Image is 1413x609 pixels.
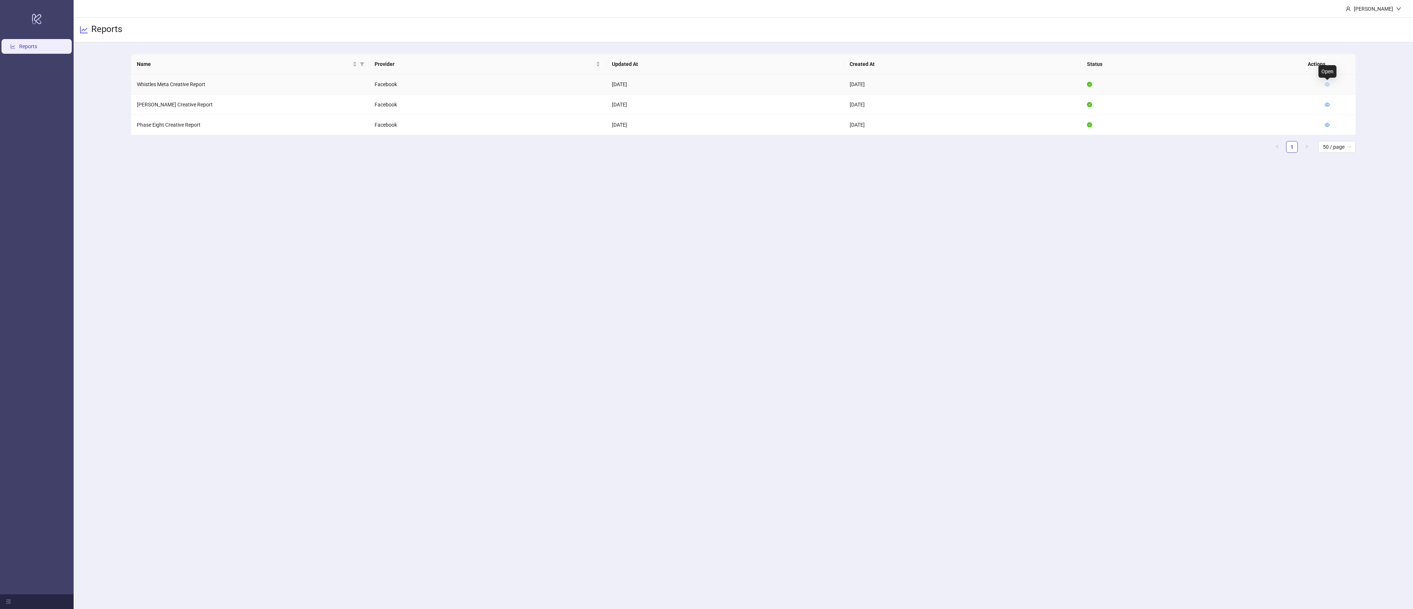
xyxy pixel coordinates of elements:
td: [DATE] [606,74,844,95]
span: left [1275,144,1279,149]
td: Facebook [369,95,606,115]
a: eye [1325,122,1330,128]
div: Open [1318,65,1336,78]
h3: Reports [91,24,122,36]
th: Provider [369,54,606,74]
span: Name [137,60,351,68]
button: right [1301,141,1313,153]
span: Provider [375,60,595,68]
td: [DATE] [844,115,1081,135]
span: filter [358,59,366,70]
span: check-circle [1087,82,1092,87]
span: eye [1325,82,1330,87]
a: eye [1325,102,1330,108]
li: 1 [1286,141,1298,153]
span: 50 / page [1323,141,1351,152]
span: right [1304,144,1309,149]
button: left [1271,141,1283,153]
td: Facebook [369,115,606,135]
td: Whistles Meta Creative Report [131,74,369,95]
span: down [1396,6,1401,11]
span: line-chart [79,25,88,34]
td: [DATE] [844,74,1081,95]
span: menu-fold [6,599,11,604]
span: eye [1325,122,1330,127]
span: filter [360,62,364,66]
th: Created At [844,54,1081,74]
th: Status [1081,54,1319,74]
div: [PERSON_NAME] [1351,5,1396,13]
li: Previous Page [1271,141,1283,153]
a: eye [1325,81,1330,87]
div: Page Size [1318,141,1356,153]
li: Next Page [1301,141,1313,153]
th: Updated At [606,54,844,74]
a: Reports [19,43,37,49]
th: Actions [1302,54,1339,74]
td: [DATE] [606,95,844,115]
td: [DATE] [606,115,844,135]
td: [DATE] [844,95,1081,115]
td: [PERSON_NAME] Creative Report [131,95,369,115]
td: Phase Eight Creative Report [131,115,369,135]
span: check-circle [1087,102,1092,107]
span: check-circle [1087,122,1092,127]
span: user [1346,6,1351,11]
td: Facebook [369,74,606,95]
a: 1 [1286,141,1297,152]
th: Name [131,54,369,74]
